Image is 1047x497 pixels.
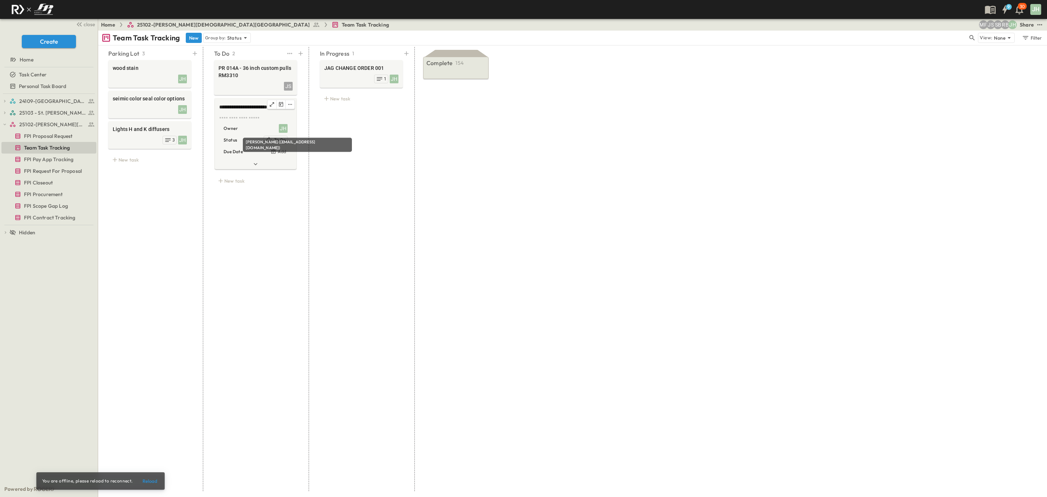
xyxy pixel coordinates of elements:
div: FPI Closeouttest [1,177,96,188]
span: wood stain [113,64,187,72]
a: FPI Request For Proposal [1,166,95,176]
a: Team Task Tracking [332,21,389,28]
p: View: [980,34,992,42]
button: close [73,19,96,29]
a: Home [101,21,115,28]
p: Team Task Tracking [113,33,180,43]
div: Team Task Trackingtest [1,142,96,154]
span: seimic color seal color options [113,95,187,102]
div: [PERSON_NAME] ([EMAIL_ADDRESS][DOMAIN_NAME]) [243,138,352,152]
span: FPI Scope Gap Log [24,202,68,210]
span: 24109-St. Teresa of Calcutta Parish Hall [19,98,86,105]
span: close [84,21,95,28]
button: Filter [1019,33,1044,43]
span: Team Task Tracking [342,21,389,28]
button: test [285,48,294,59]
h6: 9 [1007,4,1010,10]
div: 25102-Christ The Redeemer Anglican Churchtest [1,119,96,130]
a: FPI Scope Gap Log [1,201,95,211]
span: PR 014A - 36 inch custom pulls RM3310 [218,64,293,79]
div: Share [1020,21,1034,28]
p: 2 [232,50,235,57]
p: Due Date [224,148,243,155]
p: None [994,34,1006,41]
div: Jesse Sullivan (jsullivan@fpibuilders.com) [986,20,995,29]
a: 25103 - St. [PERSON_NAME] Phase 2 [9,108,95,118]
span: Team Task Tracking [24,144,70,151]
div: New task [108,155,191,165]
a: 25102-[PERSON_NAME][DEMOGRAPHIC_DATA][GEOGRAPHIC_DATA] [127,21,320,28]
p: 3 [142,50,145,57]
p: In Progress [320,49,349,58]
p: Status [227,34,242,41]
p: Status [224,136,237,144]
span: Hidden [19,229,35,236]
div: seimic color seal color optionsJH [108,91,191,118]
div: Filter [1022,34,1042,42]
span: FPI Pay App Tracking [24,156,73,163]
div: Lights H and K diffusersJH3 [108,121,191,149]
img: c8d7d1ed905e502e8f77bf7063faec64e13b34fdb1f2bdd94b0e311fc34f8000.png [9,2,56,17]
div: JH [178,136,187,144]
a: FPI Closeout [1,178,95,188]
div: JS [284,82,293,91]
div: Sterling Barnett (sterling@fpibuilders.com) [994,20,1002,29]
span: 25102-[PERSON_NAME][DEMOGRAPHIC_DATA][GEOGRAPHIC_DATA] [137,21,310,28]
a: FPI Procurement [1,189,95,199]
span: 25103 - St. [PERSON_NAME] Phase 2 [19,109,86,116]
p: 30 [1020,4,1025,9]
button: Create [22,35,76,48]
span: Personal Task Board [19,83,66,90]
a: FPI Contract Tracking [1,212,95,223]
div: Jose Hurtado (jhurtado@fpibuilders.com) [1008,20,1017,29]
span: Lights H and K diffusers [113,126,187,133]
div: JH [178,75,187,83]
a: 25102-Christ The Redeemer Anglican Church [9,119,95,130]
div: wood stainJH [108,60,191,88]
p: 154 [456,59,464,67]
span: Task Center [19,71,47,78]
p: Group by: [205,34,226,41]
button: test [1035,20,1044,29]
div: 24109-St. Teresa of Calcutta Parish Halltest [1,95,96,107]
button: Open [268,100,277,109]
div: FPI Request For Proposaltest [1,165,96,177]
span: JAG CHANGE ORDER 001 [324,64,398,72]
p: Parking Lot [108,49,139,58]
p: To Do [214,49,229,58]
span: FPI Proposal Request [24,132,72,140]
div: PR 014A - 36 inch custom pulls RM3310JS [214,60,297,95]
a: Task Center [1,69,95,80]
span: FPI Closeout [24,179,53,186]
div: JH [390,75,398,83]
button: JH [1030,3,1042,16]
div: Jose Hurtado (jhurtado@fpibuilders.com) [279,124,288,133]
div: FPI Proposal Requesttest [1,130,96,142]
div: Monica Pruteanu (mpruteanu@fpibuilders.com) [979,20,988,29]
nav: breadcrumbs [101,21,393,28]
div: FPI Contract Trackingtest [1,212,96,223]
a: 24109-St. Teresa of Calcutta Parish Hall [9,96,95,106]
div: New task [214,176,297,186]
div: JH [279,124,288,133]
div: Personal Task Boardtest [1,80,96,92]
p: Complete [426,59,453,67]
a: FPI Proposal Request [1,131,95,141]
span: FPI Procurement [24,191,63,198]
div: 25103 - St. [PERSON_NAME] Phase 2test [1,107,96,119]
button: 9 [998,3,1012,16]
div: You are offline, please reload to reconnect. [42,474,133,488]
span: 25102-Christ The Redeemer Anglican Church [19,121,86,128]
a: Home [1,55,95,65]
div: JH [178,105,187,114]
span: 1 [384,76,386,82]
div: FPI Pay App Trackingtest [1,154,96,165]
button: edit [286,100,294,109]
a: Personal Task Board [1,81,95,91]
span: 3 [172,137,175,143]
span: FPI Request For Proposal [24,167,82,175]
button: New [186,33,202,43]
div: JAG CHANGE ORDER 001JH1 [320,60,403,88]
button: Reload [139,475,162,487]
a: FPI Pay App Tracking [1,154,95,164]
